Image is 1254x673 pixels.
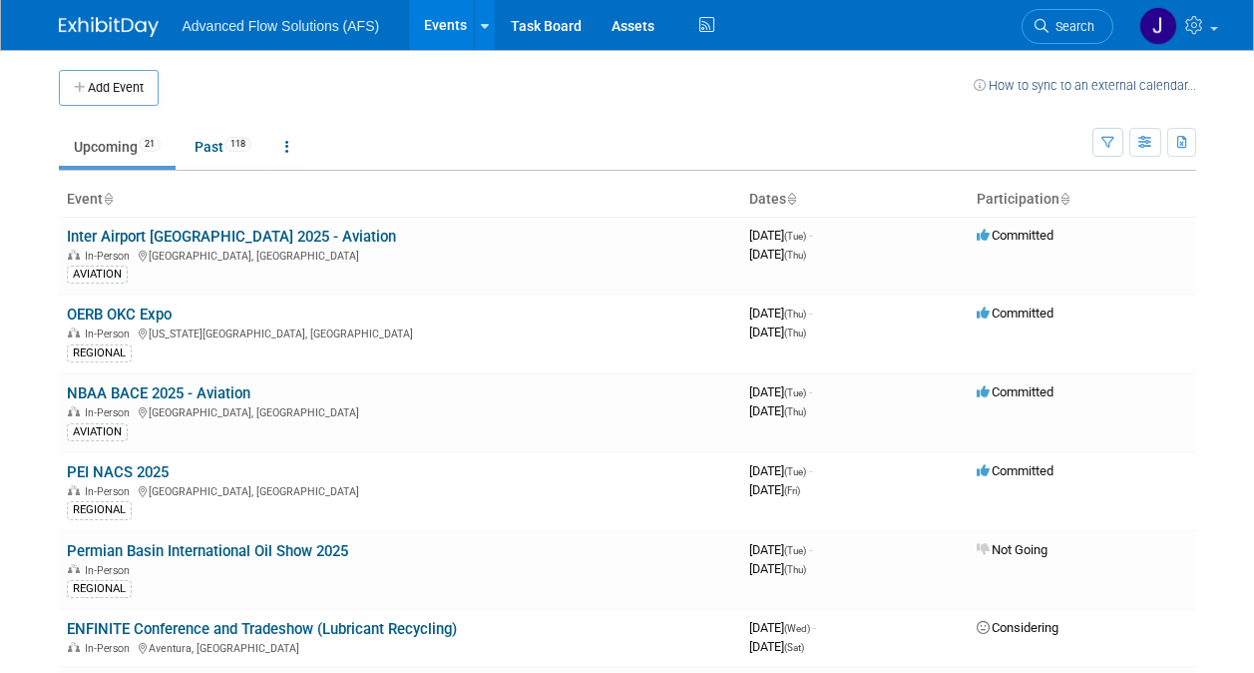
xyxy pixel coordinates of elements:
div: Aventura, [GEOGRAPHIC_DATA] [67,639,733,655]
span: (Wed) [784,623,810,634]
span: [DATE] [749,482,800,497]
span: - [809,463,812,478]
span: In-Person [85,250,136,263]
div: AVIATION [67,423,128,441]
span: - [813,620,816,635]
a: Sort by Start Date [786,191,796,207]
span: In-Person [85,406,136,419]
span: [DATE] [749,306,812,321]
a: Sort by Participation Type [1059,191,1069,207]
div: [GEOGRAPHIC_DATA], [GEOGRAPHIC_DATA] [67,247,733,263]
span: (Thu) [784,328,806,338]
span: 118 [224,137,251,152]
span: [DATE] [749,542,812,557]
span: [DATE] [749,620,816,635]
a: OERB OKC Expo [67,306,172,324]
div: [GEOGRAPHIC_DATA], [GEOGRAPHIC_DATA] [67,482,733,498]
div: REGIONAL [67,501,132,519]
span: [DATE] [749,228,812,243]
div: REGIONAL [67,344,132,362]
a: PEI NACS 2025 [67,463,169,481]
a: Search [1022,9,1113,44]
span: Committed [977,228,1053,243]
span: [DATE] [749,325,806,339]
span: [DATE] [749,463,812,478]
span: Not Going [977,542,1047,557]
span: (Sat) [784,642,804,653]
span: - [809,306,812,321]
a: Past118 [180,128,266,166]
img: In-Person Event [68,406,80,416]
a: Inter Airport [GEOGRAPHIC_DATA] 2025 - Aviation [67,228,396,246]
img: In-Person Event [68,485,80,495]
span: 21 [139,137,161,152]
a: Permian Basin International Oil Show 2025 [67,542,348,560]
span: (Thu) [784,309,806,320]
img: In-Person Event [68,250,80,260]
th: Participation [969,183,1196,217]
a: How to sync to an external calendar... [974,78,1196,93]
span: (Fri) [784,485,800,496]
div: AVIATION [67,266,128,284]
span: (Tue) [784,545,806,556]
img: In-Person Event [68,564,80,574]
span: (Thu) [784,406,806,417]
span: Advanced Flow Solutions (AFS) [183,18,380,34]
span: - [809,384,812,399]
img: In-Person Event [68,642,80,652]
span: In-Person [85,642,136,655]
img: In-Person Event [68,328,80,337]
span: Committed [977,463,1053,478]
span: (Tue) [784,466,806,477]
span: [DATE] [749,639,804,654]
span: (Tue) [784,231,806,242]
span: [DATE] [749,247,806,262]
div: REGIONAL [67,580,132,598]
a: Sort by Event Name [103,191,113,207]
span: Committed [977,384,1053,399]
span: In-Person [85,485,136,498]
span: Committed [977,306,1053,321]
span: (Tue) [784,387,806,398]
div: [GEOGRAPHIC_DATA], [GEOGRAPHIC_DATA] [67,403,733,419]
span: Considering [977,620,1058,635]
div: [US_STATE][GEOGRAPHIC_DATA], [GEOGRAPHIC_DATA] [67,325,733,340]
span: In-Person [85,328,136,340]
span: In-Person [85,564,136,577]
span: [DATE] [749,384,812,399]
a: NBAA BACE 2025 - Aviation [67,384,250,402]
span: (Thu) [784,250,806,261]
a: ENFINITE Conference and Tradeshow (Lubricant Recycling) [67,620,457,638]
span: [DATE] [749,403,806,418]
img: Jeremiah LaBrue [1139,7,1177,45]
span: Search [1048,19,1094,34]
span: - [809,228,812,243]
span: - [809,542,812,557]
img: ExhibitDay [59,17,159,37]
button: Add Event [59,70,159,106]
th: Event [59,183,741,217]
th: Dates [741,183,969,217]
span: [DATE] [749,561,806,576]
a: Upcoming21 [59,128,176,166]
span: (Thu) [784,564,806,575]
